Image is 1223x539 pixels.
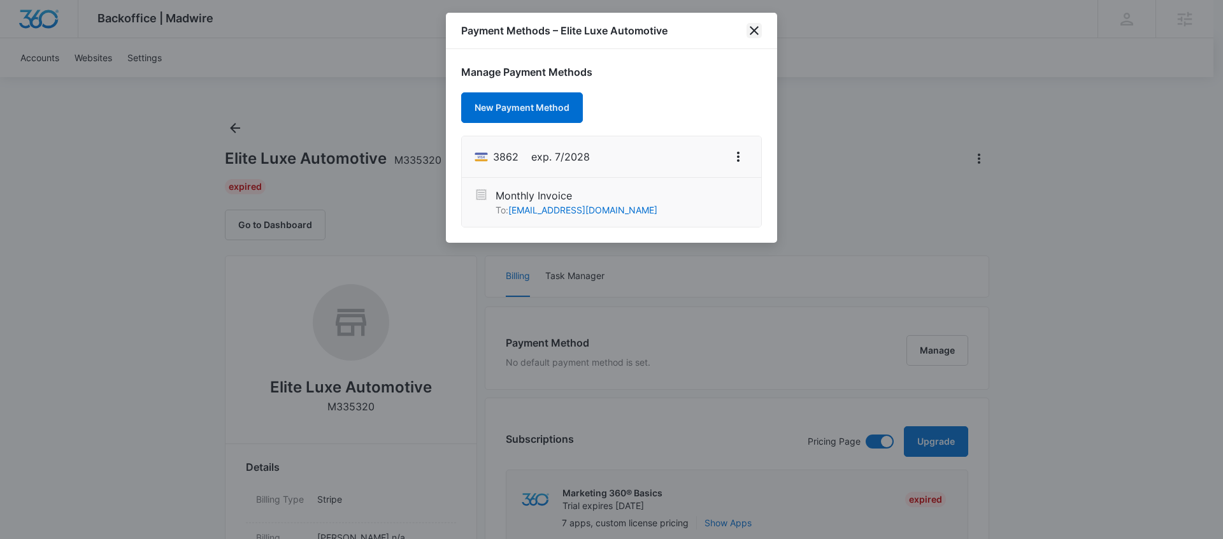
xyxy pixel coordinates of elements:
[728,147,748,167] button: View More
[461,64,762,80] h1: Manage Payment Methods
[496,188,657,203] p: Monthly Invoice
[508,205,657,215] a: [EMAIL_ADDRESS][DOMAIN_NAME]
[461,92,583,123] button: New Payment Method
[496,203,657,217] p: To:
[531,149,590,164] span: exp. 7/2028
[493,149,519,164] span: Visa ending with
[747,23,762,38] button: close
[461,23,668,38] h1: Payment Methods – Elite Luxe Automotive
